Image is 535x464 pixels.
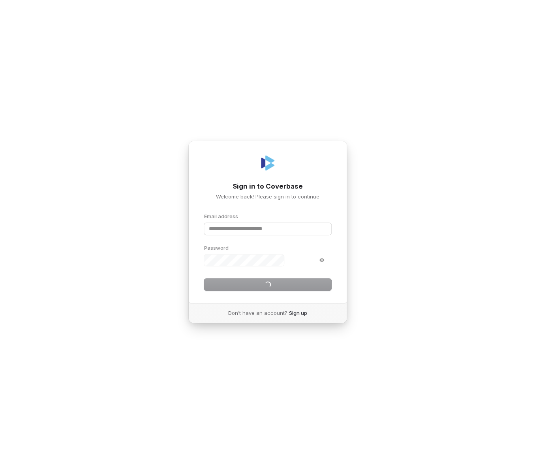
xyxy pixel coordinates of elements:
[204,182,331,191] h1: Sign in to Coverbase
[228,309,287,316] span: Don’t have an account?
[258,153,277,172] img: Coverbase
[314,255,330,265] button: Show password
[289,309,307,316] a: Sign up
[204,193,331,200] p: Welcome back! Please sign in to continue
